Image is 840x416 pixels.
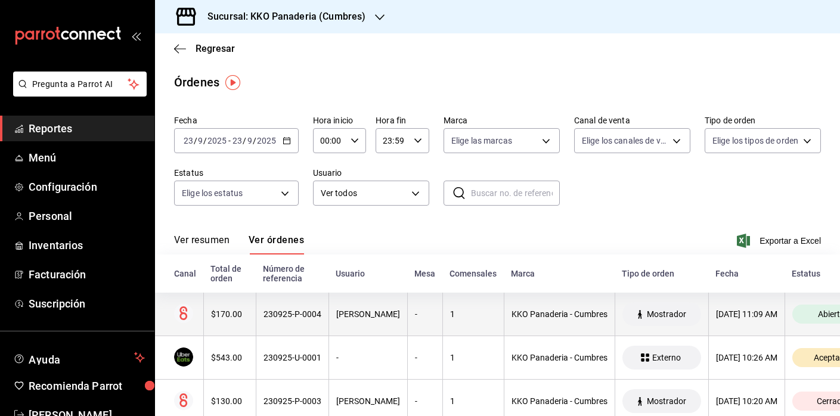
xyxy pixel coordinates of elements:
[647,353,686,362] span: Externo
[247,136,253,145] input: --
[131,31,141,41] button: open_drawer_menu
[194,136,197,145] span: /
[336,353,400,362] div: -
[450,309,497,319] div: 1
[174,169,299,177] label: Estatus
[264,396,321,406] div: 230925-P-0003
[8,86,147,99] a: Pregunta a Parrot AI
[29,120,145,136] span: Reportes
[32,78,128,91] span: Pregunta a Parrot AI
[29,378,145,394] span: Recomienda Parrot
[203,136,207,145] span: /
[174,73,219,91] div: Órdenes
[211,353,249,362] div: $543.00
[444,116,560,125] label: Marca
[29,208,145,224] span: Personal
[739,234,821,248] button: Exportar a Excel
[249,234,304,254] button: Ver órdenes
[705,116,821,125] label: Tipo de orden
[174,234,304,254] div: navigation tabs
[582,135,668,147] span: Elige los canales de venta
[642,309,691,319] span: Mostrador
[642,396,691,406] span: Mostrador
[574,116,690,125] label: Canal de venta
[321,187,407,200] span: Ver todos
[376,116,429,125] label: Hora fin
[415,396,435,406] div: -
[264,309,321,319] div: 230925-P-0004
[29,296,145,312] span: Suscripción
[174,43,235,54] button: Regresar
[313,116,367,125] label: Hora inicio
[228,136,231,145] span: -
[197,136,203,145] input: --
[450,353,497,362] div: 1
[336,309,400,319] div: [PERSON_NAME]
[13,72,147,97] button: Pregunta a Parrot AI
[415,353,435,362] div: -
[225,75,240,90] img: Tooltip marker
[174,116,299,125] label: Fecha
[512,309,607,319] div: KKO Panaderia - Cumbres
[29,266,145,282] span: Facturación
[182,187,243,199] span: Elige los estatus
[210,264,249,283] div: Total de orden
[716,353,777,362] div: [DATE] 10:26 AM
[29,179,145,195] span: Configuración
[263,264,321,283] div: Número de referencia
[451,135,512,147] span: Elige las marcas
[415,309,435,319] div: -
[471,181,560,205] input: Buscar no. de referencia
[211,396,249,406] div: $130.00
[712,135,798,147] span: Elige los tipos de orden
[253,136,256,145] span: /
[243,136,246,145] span: /
[232,136,243,145] input: --
[183,136,194,145] input: --
[313,169,429,177] label: Usuario
[716,396,777,406] div: [DATE] 10:20 AM
[196,43,235,54] span: Regresar
[450,396,497,406] div: 1
[256,136,277,145] input: ----
[211,309,249,319] div: $170.00
[29,150,145,166] span: Menú
[336,396,400,406] div: [PERSON_NAME]
[414,269,435,278] div: Mesa
[174,234,230,254] button: Ver resumen
[264,353,321,362] div: 230925-U-0001
[715,269,777,278] div: Fecha
[336,269,400,278] div: Usuario
[511,269,607,278] div: Marca
[716,309,777,319] div: [DATE] 11:09 AM
[198,10,365,24] h3: Sucursal: KKO Panaderia (Cumbres)
[512,353,607,362] div: KKO Panaderia - Cumbres
[29,237,145,253] span: Inventarios
[512,396,607,406] div: KKO Panaderia - Cumbres
[174,269,196,278] div: Canal
[450,269,497,278] div: Comensales
[207,136,227,145] input: ----
[29,350,129,365] span: Ayuda
[622,269,701,278] div: Tipo de orden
